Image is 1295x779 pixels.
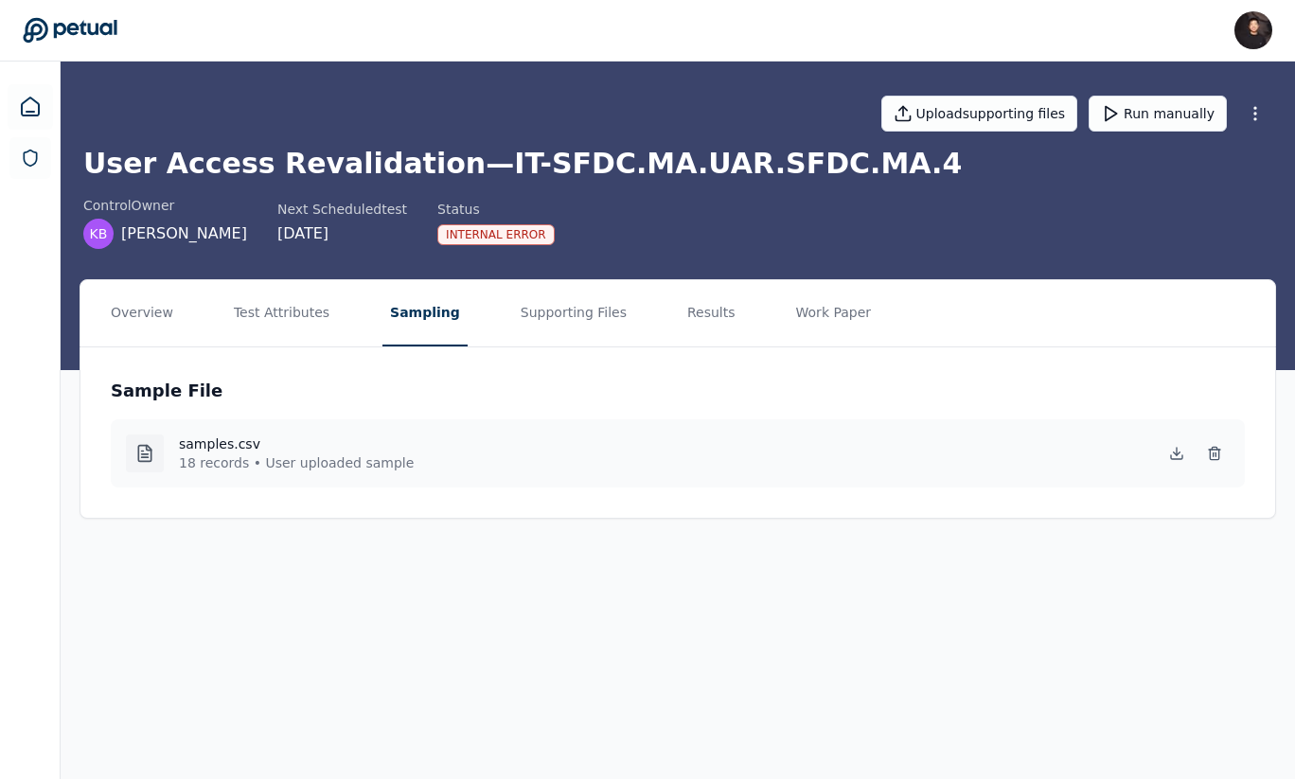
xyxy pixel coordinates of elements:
h4: samples.csv [179,434,414,453]
span: KB [90,224,108,243]
button: Test Attributes [226,280,337,346]
div: control Owner [83,196,247,215]
button: More Options [1238,97,1272,131]
h1: User Access Revalidation — IT-SFDC.MA.UAR.SFDC.MA.4 [83,147,1272,181]
a: Go to Dashboard [23,17,117,44]
a: SOC 1 Reports [9,137,51,179]
button: Download Sample File [1162,438,1192,469]
button: Uploadsupporting files [881,96,1078,132]
button: Results [680,280,743,346]
button: Overview [103,280,181,346]
a: Dashboard [8,84,53,130]
button: Supporting Files [513,280,634,346]
button: Sampling [382,280,468,346]
button: Work Paper [789,280,879,346]
button: Delete Sample File [1199,438,1230,469]
button: Run manually [1089,96,1227,132]
span: [PERSON_NAME] [121,222,247,245]
p: 18 records • User uploaded sample [179,453,414,472]
div: [DATE] [277,222,407,245]
img: James Lee [1234,11,1272,49]
div: Internal Error [437,224,555,245]
nav: Tabs [80,280,1275,346]
h3: Sample File [111,378,222,404]
div: Status [437,200,555,219]
div: Next Scheduled test [277,200,407,219]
